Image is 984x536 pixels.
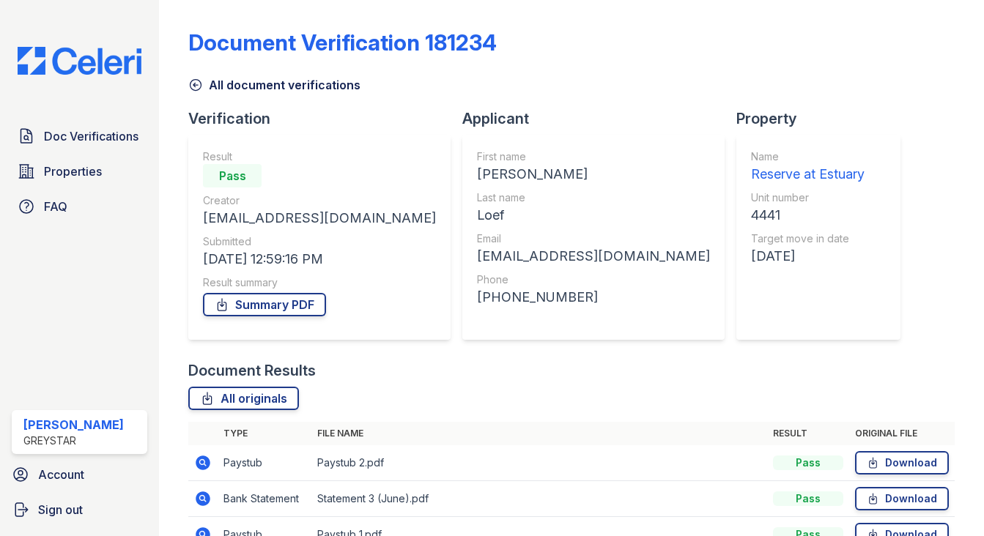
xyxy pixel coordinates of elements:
div: [EMAIL_ADDRESS][DOMAIN_NAME] [203,208,436,228]
div: Submitted [203,234,436,249]
th: Result [767,422,849,445]
a: Properties [12,157,147,186]
div: Result summary [203,275,436,290]
a: Download [855,451,949,474]
td: Paystub [218,445,311,481]
div: 4441 [751,205,865,226]
div: [PHONE_NUMBER] [477,287,710,308]
div: Document Results [188,360,316,381]
div: Property [736,108,912,129]
a: FAQ [12,192,147,221]
span: Sign out [38,501,83,518]
div: [DATE] 12:59:16 PM [203,249,436,269]
a: Sign out [6,495,153,524]
div: First name [477,149,710,164]
a: Account [6,460,153,489]
div: Name [751,149,865,164]
span: Doc Verifications [44,127,138,145]
a: All document verifications [188,76,360,94]
span: Properties [44,163,102,180]
div: [PERSON_NAME] [477,164,710,185]
div: Loef [477,205,710,226]
div: Reserve at Estuary [751,164,865,185]
div: Verification [188,108,462,129]
th: Type [218,422,311,445]
span: Account [38,466,84,483]
div: Document Verification 181234 [188,29,497,56]
div: Email [477,231,710,246]
div: Result [203,149,436,164]
div: [PERSON_NAME] [23,416,124,433]
div: Creator [203,193,436,208]
td: Paystub 2.pdf [311,445,767,481]
a: Doc Verifications [12,122,147,151]
span: FAQ [44,198,67,215]
div: [EMAIL_ADDRESS][DOMAIN_NAME] [477,246,710,267]
div: Pass [773,455,843,470]
td: Bank Statement [218,481,311,517]
a: Summary PDF [203,293,326,316]
th: Original file [849,422,955,445]
div: Last name [477,190,710,205]
div: Unit number [751,190,865,205]
td: Statement 3 (June).pdf [311,481,767,517]
div: Target move in date [751,231,865,246]
th: File name [311,422,767,445]
div: Phone [477,272,710,287]
div: Greystar [23,433,124,448]
a: All originals [188,387,299,410]
a: Download [855,487,949,510]
img: CE_Logo_Blue-a8612792a0a2168367f1c8372b55b34899dd931a85d93a1a3d3e32e68fde9ad4.png [6,47,153,75]
div: Applicant [462,108,736,129]
div: Pass [773,491,843,506]
a: Name Reserve at Estuary [751,149,865,185]
div: [DATE] [751,246,865,267]
div: Pass [203,164,262,187]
